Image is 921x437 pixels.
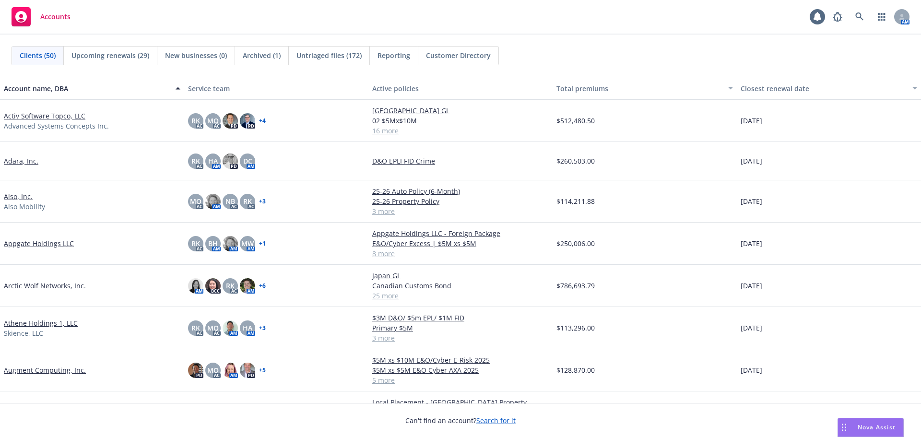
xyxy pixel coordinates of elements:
[4,328,43,338] span: Skience, LLC
[838,418,850,437] div: Drag to move
[378,50,410,60] span: Reporting
[741,116,762,126] span: [DATE]
[184,77,368,100] button: Service team
[223,154,238,169] img: photo
[372,206,549,216] a: 3 more
[4,238,74,248] a: Appgate Holdings LLC
[4,121,109,131] span: Advanced Systems Concepts Inc.
[372,355,549,365] a: $5M xs $10M E&O/Cyber E-Risk 2025
[372,186,549,196] a: 25-26 Auto Policy (6-Month)
[259,283,266,289] a: + 6
[4,281,86,291] a: Arctic Wolf Networks, Inc.
[556,365,595,375] span: $128,870.00
[372,156,549,166] a: D&O EPLI FID Crime
[372,271,549,281] a: Japan GL
[71,50,149,60] span: Upcoming renewals (29)
[243,323,252,333] span: HA
[828,7,847,26] a: Report a Bug
[372,365,549,375] a: $5M xs $5M E&O Cyber AXA 2025
[858,423,896,431] span: Nova Assist
[476,416,516,425] a: Search for it
[556,116,595,126] span: $512,480.50
[741,323,762,333] span: [DATE]
[259,199,266,204] a: + 3
[4,201,45,212] span: Also Mobility
[372,281,549,291] a: Canadian Customs Bond
[208,156,218,166] span: HA
[4,318,78,328] a: Athene Holdings 1, LLC
[737,77,921,100] button: Closest renewal date
[372,397,549,407] a: Local Placement - [GEOGRAPHIC_DATA] Property
[40,13,71,21] span: Accounts
[741,83,907,94] div: Closest renewal date
[741,196,762,206] span: [DATE]
[556,83,722,94] div: Total premiums
[4,365,86,375] a: Augment Computing, Inc.
[372,238,549,248] a: E&O/Cyber Excess | $5M xs $5M
[240,278,255,294] img: photo
[191,156,200,166] span: RK
[223,320,238,336] img: photo
[372,323,549,333] a: Primary $5M
[205,194,221,209] img: photo
[405,415,516,425] span: Can't find an account?
[556,323,595,333] span: $113,296.00
[207,365,219,375] span: MQ
[191,323,200,333] span: RK
[4,83,170,94] div: Account name, DBA
[190,196,201,206] span: MQ
[225,196,235,206] span: NB
[223,236,238,251] img: photo
[850,7,869,26] a: Search
[741,365,762,375] span: [DATE]
[207,116,219,126] span: MQ
[240,363,255,378] img: photo
[205,278,221,294] img: photo
[741,156,762,166] span: [DATE]
[372,291,549,301] a: 25 more
[4,156,38,166] a: Adara, Inc.
[872,7,891,26] a: Switch app
[368,77,553,100] button: Active policies
[223,113,238,129] img: photo
[208,238,218,248] span: BH
[372,126,549,136] a: 16 more
[372,228,549,238] a: Appgate Holdings LLC - Foreign Package
[191,238,200,248] span: RK
[188,363,203,378] img: photo
[556,281,595,291] span: $786,693.79
[259,118,266,124] a: + 4
[741,238,762,248] span: [DATE]
[20,50,56,60] span: Clients (50)
[372,333,549,343] a: 3 more
[4,191,33,201] a: Also, Inc.
[207,323,219,333] span: MQ
[741,281,762,291] span: [DATE]
[241,238,254,248] span: MW
[838,418,904,437] button: Nova Assist
[165,50,227,60] span: New businesses (0)
[226,281,235,291] span: RK
[4,111,85,121] a: Activ Software Topco, LLC
[8,3,74,30] a: Accounts
[372,83,549,94] div: Active policies
[240,113,255,129] img: photo
[372,196,549,206] a: 25-26 Property Policy
[556,196,595,206] span: $114,211.88
[372,248,549,259] a: 8 more
[259,367,266,373] a: + 5
[243,196,252,206] span: RK
[243,50,281,60] span: Archived (1)
[426,50,491,60] span: Customer Directory
[259,325,266,331] a: + 3
[188,83,365,94] div: Service team
[191,116,200,126] span: RK
[188,278,203,294] img: photo
[243,156,252,166] span: DC
[296,50,362,60] span: Untriaged files (172)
